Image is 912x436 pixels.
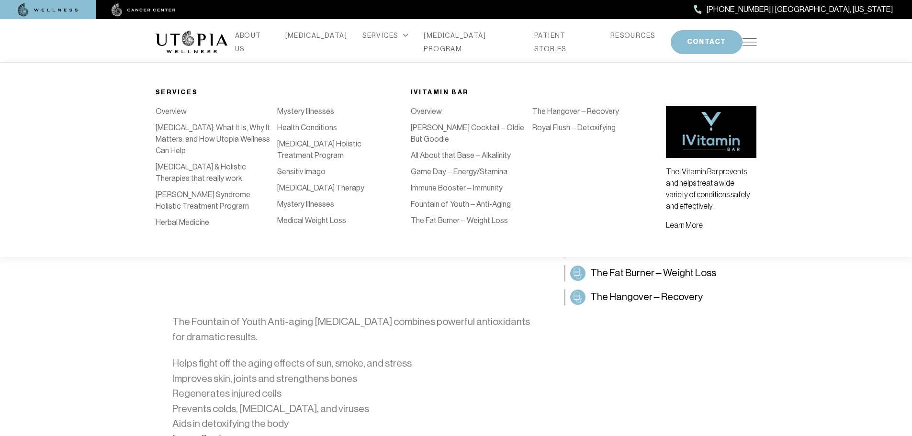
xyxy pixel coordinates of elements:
[156,123,270,155] a: [MEDICAL_DATA]: What It Is, Why It Matters, and How Utopia Wellness Can Help
[666,106,756,158] img: vitamin bar
[277,123,337,132] a: Health Conditions
[399,107,462,116] a: IV Vitamin Therapy
[172,356,535,371] li: Helps fight off the aging effects of sun, smoke, and stress
[707,3,893,16] span: [PHONE_NUMBER] | [GEOGRAPHIC_DATA], [US_STATE]
[156,31,227,54] img: logo
[564,265,757,281] a: The Fat Burner – Weight LossThe Fat Burner – Weight Loss
[610,29,655,42] a: RESOURCES
[156,218,209,227] a: Herbal Medicine
[156,162,246,183] a: [MEDICAL_DATA] & Holistic Therapies that really work
[172,371,535,387] li: Improves skin, joints and strengthens bones
[572,268,584,279] img: The Fat Burner – Weight Loss
[18,3,78,17] img: wellness
[532,123,616,132] a: Royal Flush – Detoxifying
[285,29,348,42] a: [MEDICAL_DATA]
[694,3,893,16] a: [PHONE_NUMBER] | [GEOGRAPHIC_DATA], [US_STATE]
[172,386,535,402] li: Regenerates injured cells
[362,29,408,42] div: SERVICES
[277,167,326,176] a: Sensitiv Imago
[277,183,364,192] a: [MEDICAL_DATA] Therapy
[743,38,757,46] img: icon-hamburger
[666,221,703,229] a: Learn More
[534,29,595,56] a: PATIENT STORIES
[590,290,703,305] span: The Hangover – Recovery
[411,151,511,160] a: All About that Base – Alkalinity
[411,216,508,225] a: The Fat Burner – Weight Loss
[399,123,447,132] a: Detoxification
[156,190,250,211] a: [PERSON_NAME] Syndrome Holistic Treatment Program
[532,107,619,116] a: The Hangover – Recovery
[235,29,270,56] a: ABOUT US
[411,183,503,192] a: Immune Booster – Immunity
[671,30,743,54] button: CONTACT
[411,123,524,144] a: [PERSON_NAME] Cocktail – Oldie But Goodie
[572,291,584,303] img: The Hangover – Recovery
[411,107,442,116] a: Overview
[399,139,457,148] a: [MEDICAL_DATA]
[277,216,346,225] a: Medical Weight Loss
[564,289,757,305] a: The Hangover – RecoveryThe Hangover – Recovery
[411,200,511,209] a: Fountain of Youth – Anti-Aging
[399,156,457,165] a: [MEDICAL_DATA]
[156,107,187,116] a: Overview
[277,200,334,209] a: Mystery Illnesses
[277,139,361,160] a: [MEDICAL_DATA] Holistic Treatment Program
[424,29,519,56] a: [MEDICAL_DATA] PROGRAM
[172,416,535,432] li: Aids in detoxifying the body
[112,3,176,17] img: cancer center
[172,402,535,417] li: Prevents colds, [MEDICAL_DATA], and viruses
[411,167,507,176] a: Game Day – Energy/Stamina
[411,87,654,98] div: iVitamin Bar
[172,314,535,345] p: The Fountain of Youth Anti-aging [MEDICAL_DATA] combines powerful antioxidants for dramatic results.
[277,107,334,116] a: Mystery Illnesses
[399,172,478,181] a: Bio-Identical Hormones
[156,87,399,98] div: Services
[666,166,756,212] p: The IVitamin Bar prevents and helps treat a wide variety of conditions safely and effectively.
[590,266,716,281] span: The Fat Burner – Weight Loss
